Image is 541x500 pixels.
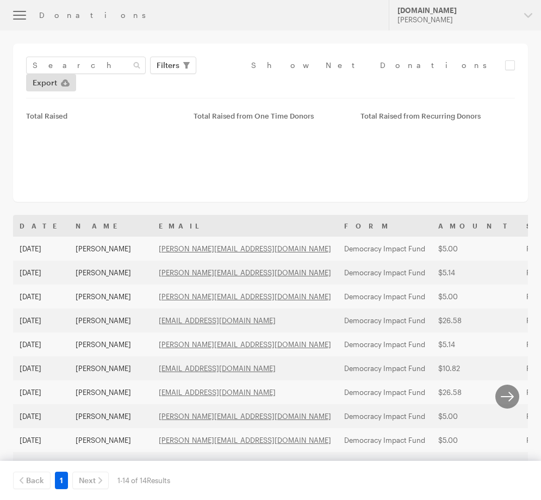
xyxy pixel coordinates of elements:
td: [DATE] [13,332,69,356]
td: [DATE] [13,404,69,428]
td: $5.00 [432,404,520,428]
a: [PERSON_NAME][EMAIL_ADDRESS][DOMAIN_NAME] [159,340,331,349]
td: [PERSON_NAME] [69,404,152,428]
td: Democracy Impact Fund [338,285,432,308]
div: [DOMAIN_NAME] [397,6,515,15]
td: Democracy Impact Fund [338,404,432,428]
td: Democracy Impact Fund [338,428,432,452]
td: $26.58 [432,308,520,332]
td: [PERSON_NAME] [69,332,152,356]
td: $5.00 [432,237,520,261]
div: 1-14 of 14 [117,472,170,489]
td: $5.00 [432,285,520,308]
div: Total Raised [26,112,181,120]
th: Date [13,215,69,237]
a: [PERSON_NAME][EMAIL_ADDRESS][DOMAIN_NAME] [159,412,331,421]
a: Export [26,74,76,91]
span: Filters [157,59,179,72]
td: [DATE] [13,308,69,332]
td: Democracy Impact Fund [338,356,432,380]
button: Filters [150,57,196,74]
th: Amount [432,215,520,237]
span: Results [147,476,170,485]
td: [PERSON_NAME] [69,428,152,452]
td: [DATE] [13,237,69,261]
td: [PERSON_NAME] [69,261,152,285]
a: [EMAIL_ADDRESS][DOMAIN_NAME] [159,388,276,397]
td: [DATE] [13,356,69,380]
td: $5.14 [432,261,520,285]
td: $26.58 [432,380,520,404]
a: [EMAIL_ADDRESS][DOMAIN_NAME] [159,364,276,373]
td: [DATE] [13,285,69,308]
th: Email [152,215,338,237]
td: [PERSON_NAME] [69,237,152,261]
td: Democracy Impact Fund [338,380,432,404]
td: [PERSON_NAME] [69,452,152,476]
td: $5.57 [432,452,520,476]
td: Democracy Impact Fund [338,261,432,285]
td: [PERSON_NAME] [69,308,152,332]
td: [PERSON_NAME] [69,285,152,308]
td: [DATE] [13,380,69,404]
th: Name [69,215,152,237]
a: [EMAIL_ADDRESS][DOMAIN_NAME] [159,460,276,468]
td: Democracy Impact Fund [338,332,432,356]
td: Democracy Impact Fund [338,452,432,476]
td: [DATE] [13,261,69,285]
a: [PERSON_NAME][EMAIL_ADDRESS][DOMAIN_NAME] [159,292,331,301]
td: [DATE] [13,452,69,476]
td: $5.14 [432,332,520,356]
a: [PERSON_NAME][EMAIL_ADDRESS][DOMAIN_NAME] [159,268,331,277]
td: Democracy Impact Fund [338,237,432,261]
div: Total Raised from One Time Donors [194,112,348,120]
td: [DATE] [13,428,69,452]
div: [PERSON_NAME] [397,15,515,24]
td: $5.00 [432,428,520,452]
input: Search Name & Email [26,57,146,74]
th: Form [338,215,432,237]
a: [EMAIL_ADDRESS][DOMAIN_NAME] [159,316,276,325]
td: $10.82 [432,356,520,380]
a: [PERSON_NAME][EMAIL_ADDRESS][DOMAIN_NAME] [159,436,331,445]
div: Total Raised from Recurring Donors [360,112,515,120]
td: [PERSON_NAME] [69,356,152,380]
td: Democracy Impact Fund [338,308,432,332]
span: Export [33,76,57,89]
td: [PERSON_NAME] [69,380,152,404]
a: [PERSON_NAME][EMAIL_ADDRESS][DOMAIN_NAME] [159,244,331,253]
